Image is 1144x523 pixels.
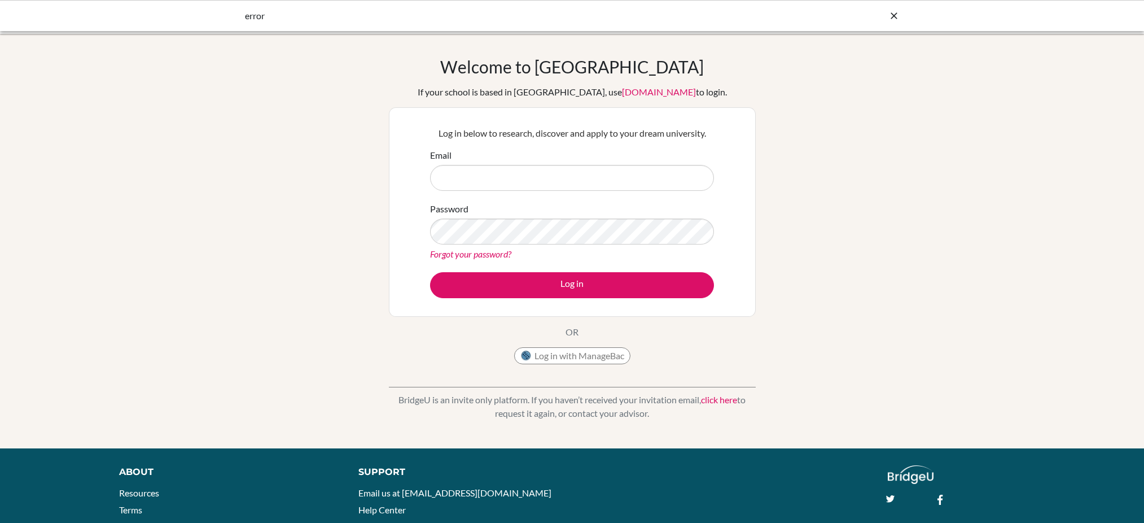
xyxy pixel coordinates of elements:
[430,127,714,140] p: Log in below to research, discover and apply to your dream university.
[119,487,159,498] a: Resources
[622,86,696,97] a: [DOMAIN_NAME]
[514,347,630,364] button: Log in with ManageBac
[701,394,737,405] a: click here
[430,272,714,298] button: Log in
[245,9,730,23] div: error
[119,504,142,515] a: Terms
[358,487,551,498] a: Email us at [EMAIL_ADDRESS][DOMAIN_NAME]
[358,504,406,515] a: Help Center
[566,325,578,339] p: OR
[430,202,468,216] label: Password
[418,85,727,99] div: If your school is based in [GEOGRAPHIC_DATA], use to login.
[430,149,452,162] label: Email
[440,56,704,77] h1: Welcome to [GEOGRAPHIC_DATA]
[119,465,333,479] div: About
[389,393,756,420] p: BridgeU is an invite only platform. If you haven’t received your invitation email, to request it ...
[430,249,511,259] a: Forgot your password?
[358,465,559,479] div: Support
[888,465,933,484] img: logo_white@2x-f4f0deed5e89b7ecb1c2cc34c3e3d731f90f0f143d5ea2071677605dd97b5244.png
